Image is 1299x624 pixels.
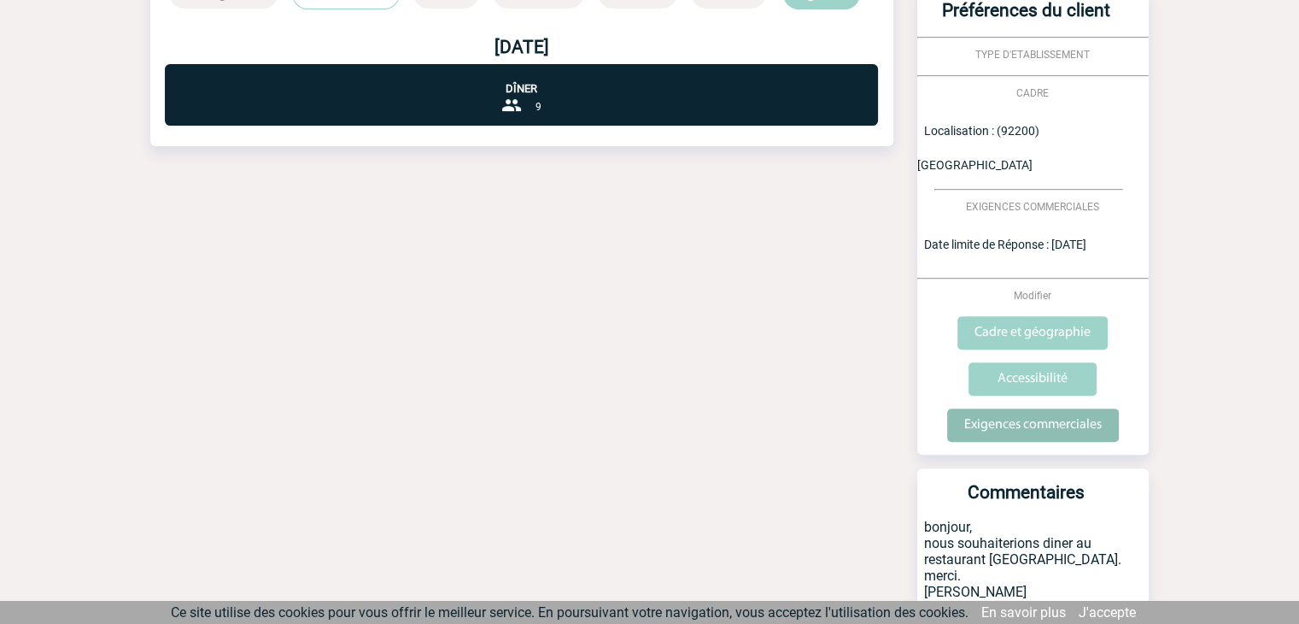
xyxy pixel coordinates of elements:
input: Exigences commerciales [947,409,1119,442]
p: bonjour, nous souhaiterions diner au restaurant [GEOGRAPHIC_DATA]. merci. [PERSON_NAME] [917,519,1149,614]
b: [DATE] [494,37,549,57]
input: Accessibilité [968,362,1097,396]
span: Modifier [1014,290,1051,302]
span: Ce site utilise des cookies pour vous offrir le meilleur service. En poursuivant votre navigation... [171,604,968,621]
a: J'accepte [1079,604,1136,621]
span: CADRE [1016,87,1049,99]
span: TYPE D'ETABLISSEMENT [975,49,1090,61]
input: Cadre et géographie [957,316,1108,350]
p: Dîner [165,64,878,95]
h3: Commentaires [924,482,1128,519]
span: Localisation : (92200) [GEOGRAPHIC_DATA] [917,124,1039,172]
span: EXIGENCES COMMERCIALES [966,201,1099,213]
span: 9 [535,101,541,113]
span: Date limite de Réponse : [DATE] [924,238,1086,251]
img: group-24-px-b.png [501,95,522,115]
a: En savoir plus [981,604,1066,621]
